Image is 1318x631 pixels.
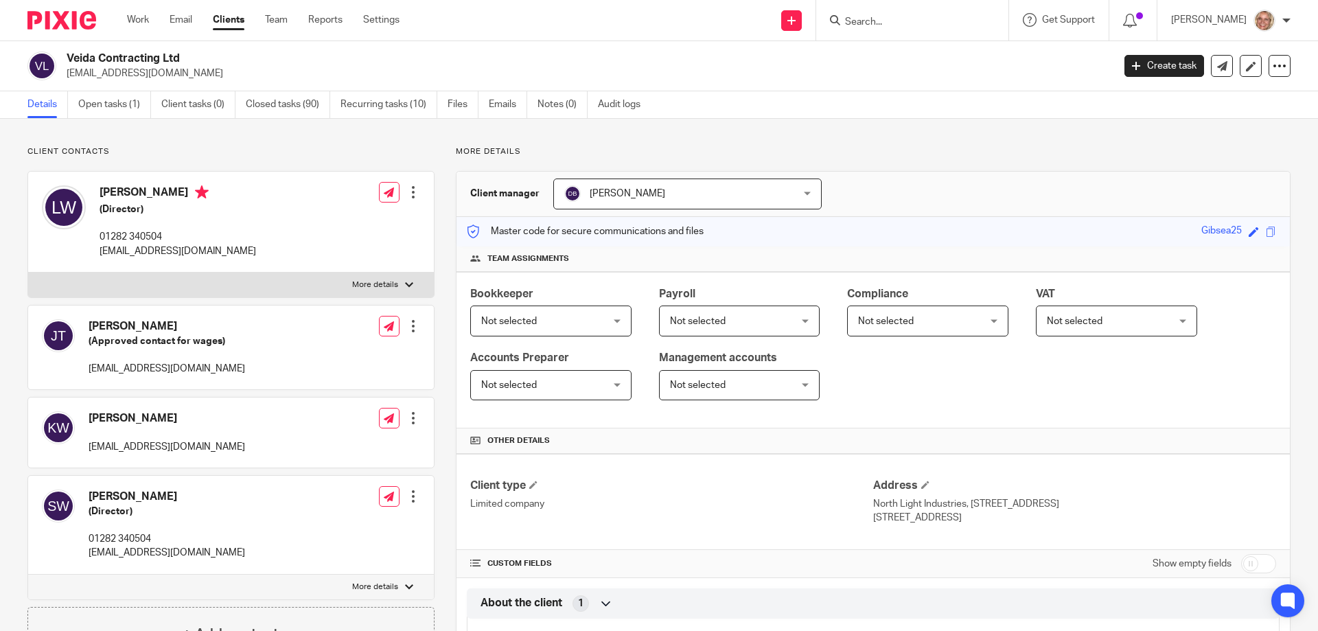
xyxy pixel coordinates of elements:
p: Master code for secure communications and files [467,225,704,238]
p: Client contacts [27,146,435,157]
p: North Light Industries, [STREET_ADDRESS] [873,497,1276,511]
a: Client tasks (0) [161,91,235,118]
img: svg%3E [42,490,75,523]
p: [EMAIL_ADDRESS][DOMAIN_NAME] [100,244,256,258]
img: svg%3E [42,411,75,444]
span: About the client [481,596,562,610]
span: Get Support [1042,15,1095,25]
span: VAT [1036,288,1055,299]
h3: Client manager [470,187,540,200]
a: Work [127,13,149,27]
h2: Veida Contracting Ltd [67,51,897,66]
a: Details [27,91,68,118]
p: 01282 340504 [89,532,245,546]
h5: (Approved contact for wages) [89,334,245,348]
img: svg%3E [42,185,86,229]
a: Files [448,91,478,118]
a: Settings [363,13,400,27]
a: Audit logs [598,91,651,118]
label: Show empty fields [1153,557,1232,571]
p: [EMAIL_ADDRESS][DOMAIN_NAME] [89,440,245,454]
a: Create task [1124,55,1204,77]
span: Accounts Preparer [470,352,569,363]
span: [PERSON_NAME] [590,189,665,198]
p: More details [352,279,398,290]
h4: [PERSON_NAME] [89,490,245,504]
i: Primary [195,185,209,199]
a: Team [265,13,288,27]
a: Closed tasks (90) [246,91,330,118]
h4: CUSTOM FIELDS [470,558,873,569]
span: Management accounts [659,352,777,363]
a: Notes (0) [537,91,588,118]
span: Not selected [670,317,726,326]
img: svg%3E [564,185,581,202]
a: Recurring tasks (10) [340,91,437,118]
span: Not selected [1047,317,1102,326]
span: Compliance [847,288,908,299]
p: [EMAIL_ADDRESS][DOMAIN_NAME] [89,546,245,560]
h5: (Director) [100,203,256,216]
img: Pixie [27,11,96,30]
a: Open tasks (1) [78,91,151,118]
span: Team assignments [487,253,569,264]
h4: Client type [470,479,873,493]
span: Not selected [858,317,914,326]
span: Not selected [481,380,537,390]
span: Not selected [670,380,726,390]
p: [EMAIL_ADDRESS][DOMAIN_NAME] [89,362,245,376]
h5: (Director) [89,505,245,518]
a: Clients [213,13,244,27]
h4: [PERSON_NAME] [100,185,256,203]
p: 01282 340504 [100,230,256,244]
a: Reports [308,13,343,27]
h4: [PERSON_NAME] [89,319,245,334]
input: Search [844,16,967,29]
span: Bookkeeper [470,288,533,299]
h4: Address [873,479,1276,493]
img: svg%3E [27,51,56,80]
div: Gibsea25 [1201,224,1242,240]
a: Email [170,13,192,27]
p: Limited company [470,497,873,511]
span: Payroll [659,288,695,299]
p: More details [456,146,1291,157]
p: [STREET_ADDRESS] [873,511,1276,525]
a: Emails [489,91,527,118]
p: [EMAIL_ADDRESS][DOMAIN_NAME] [67,67,1104,80]
span: Not selected [481,317,537,326]
p: [PERSON_NAME] [1171,13,1247,27]
img: SJ.jpg [1253,10,1275,32]
h4: [PERSON_NAME] [89,411,245,426]
img: svg%3E [42,319,75,352]
span: 1 [578,597,583,610]
span: Other details [487,435,550,446]
p: More details [352,582,398,593]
